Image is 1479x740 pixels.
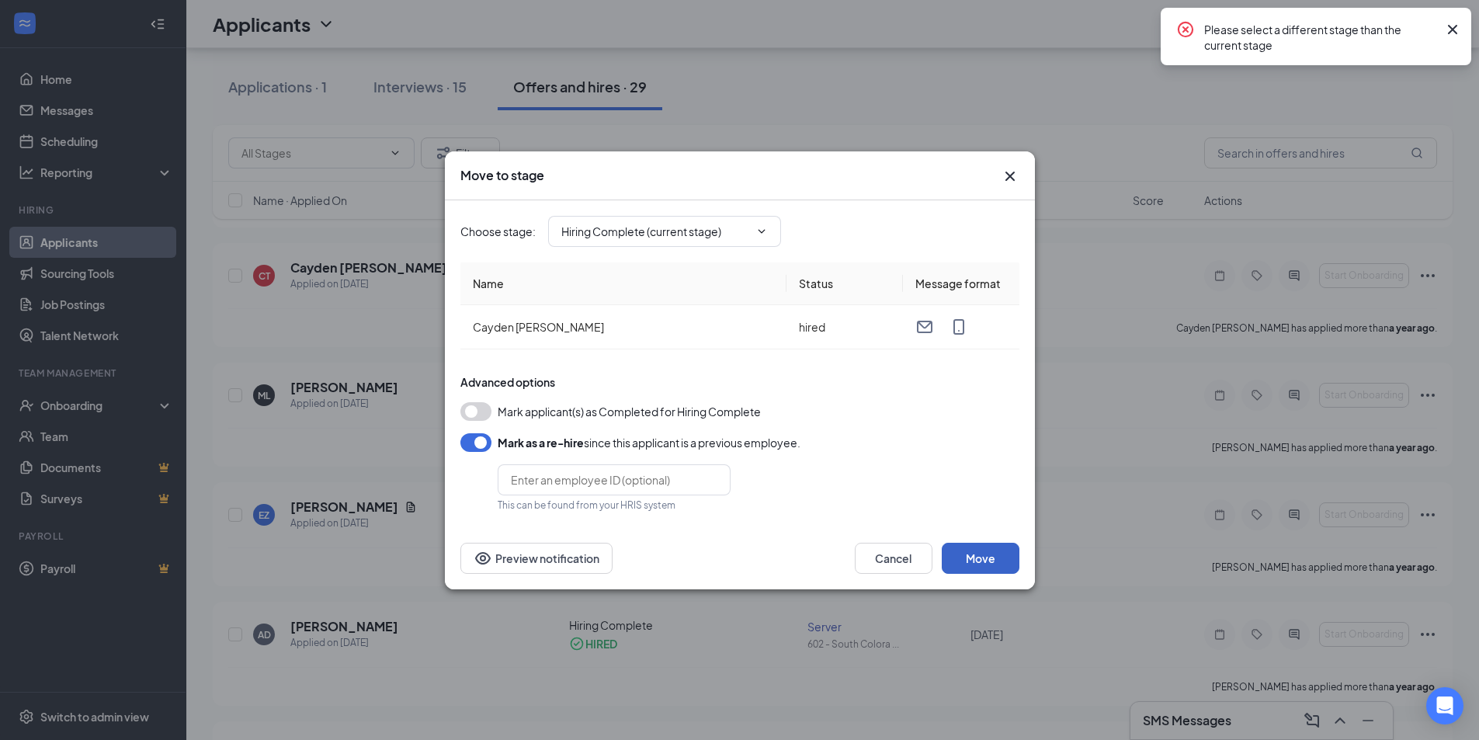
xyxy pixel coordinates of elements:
svg: Eye [474,549,492,568]
svg: CrossCircle [1176,20,1195,39]
th: Name [460,262,786,305]
button: Cancel [855,543,932,574]
h3: Move to stage [460,167,544,184]
div: This can be found from your HRIS system [498,499,731,512]
th: Status [786,262,903,305]
div: since this applicant is a previous employee. [498,433,800,452]
svg: ChevronDown [755,225,768,238]
svg: Email [915,318,934,336]
button: Preview notificationEye [460,543,613,574]
svg: Cross [1443,20,1462,39]
span: Choose stage : [460,223,536,240]
td: hired [786,305,903,349]
div: Open Intercom Messenger [1426,687,1463,724]
svg: Cross [1001,167,1019,186]
span: Mark applicant(s) as Completed for Hiring Complete [498,402,761,421]
b: Mark as a re-hire [498,436,584,450]
button: Move [942,543,1019,574]
th: Message format [903,262,1019,305]
svg: MobileSms [950,318,968,336]
div: Advanced options [460,374,1019,390]
button: Close [1001,167,1019,186]
span: Cayden [PERSON_NAME] [473,320,604,334]
div: Please select a different stage than the current stage [1204,20,1437,53]
input: Enter an employee ID (optional) [498,464,731,495]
